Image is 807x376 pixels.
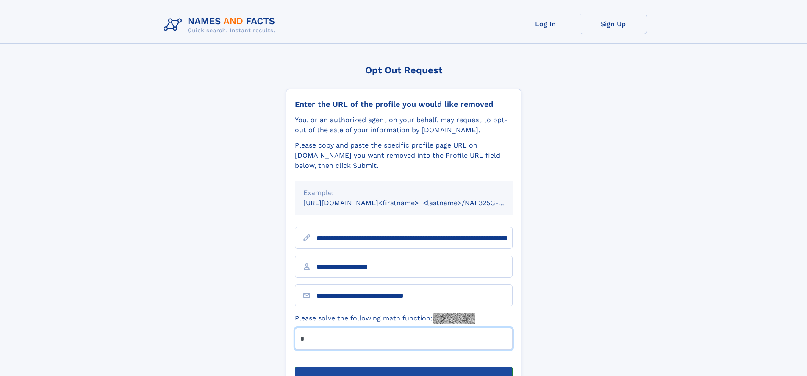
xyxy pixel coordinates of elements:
[295,313,475,324] label: Please solve the following math function:
[295,115,513,135] div: You, or an authorized agent on your behalf, may request to opt-out of the sale of your informatio...
[295,100,513,109] div: Enter the URL of the profile you would like removed
[160,14,282,36] img: Logo Names and Facts
[512,14,580,34] a: Log In
[303,199,529,207] small: [URL][DOMAIN_NAME]<firstname>_<lastname>/NAF325G-xxxxxxxx
[286,65,521,75] div: Opt Out Request
[295,140,513,171] div: Please copy and paste the specific profile page URL on [DOMAIN_NAME] you want removed into the Pr...
[303,188,504,198] div: Example:
[580,14,647,34] a: Sign Up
